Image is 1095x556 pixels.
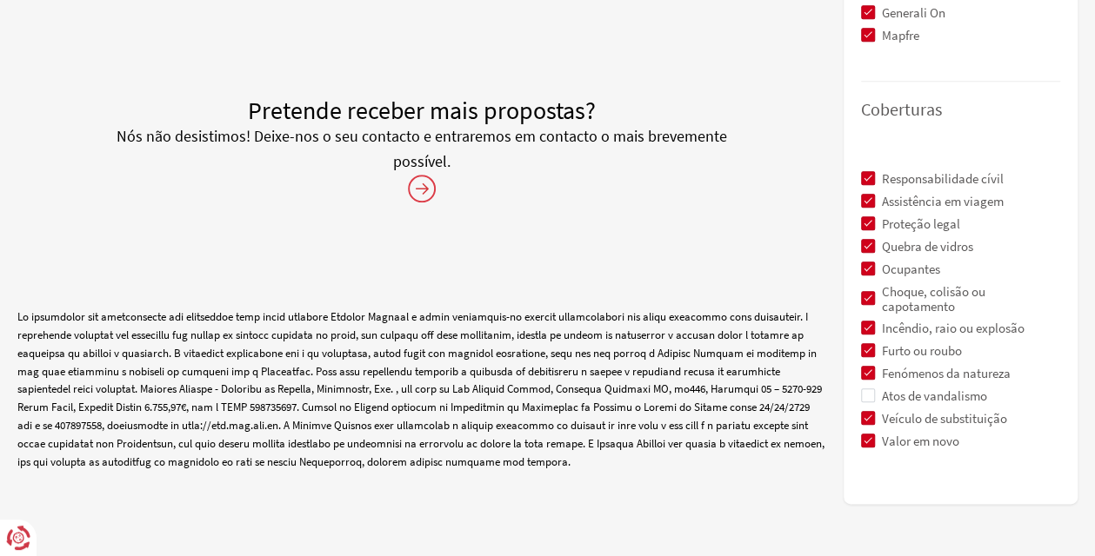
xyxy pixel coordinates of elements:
[875,28,919,43] span: Mapfre
[861,99,1060,119] h5: Coberturas
[875,434,959,448] span: Valor em novo
[875,388,987,403] span: Atos de vandalismo
[875,5,945,20] span: Generali On
[87,124,757,175] p: Nós não desistimos! Deixe-nos o seu contacto e entraremos em contacto o mais brevemente possível.
[875,321,1025,335] span: Incêndio, raio ou explosão
[875,171,1004,186] span: Responsabilidade cívil
[875,194,1004,208] span: Assistência em viagem
[875,284,1060,314] span: Choque, colisão ou capotamento
[875,216,960,231] span: Proteção legal
[875,411,1007,426] span: Veículo de substituição
[87,96,757,124] h4: Pretende receber mais propostas?
[17,308,826,471] p: Lo ipsumdolor sit ametconsecte adi elitseddoe temp incid utlabore Etdolor Magnaal e admin veniamq...
[875,366,1011,381] span: Fenómenos da natureza
[875,261,940,276] span: Ocupantes
[875,343,962,358] span: Furto ou roubo
[875,239,973,254] span: Quebra de vidros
